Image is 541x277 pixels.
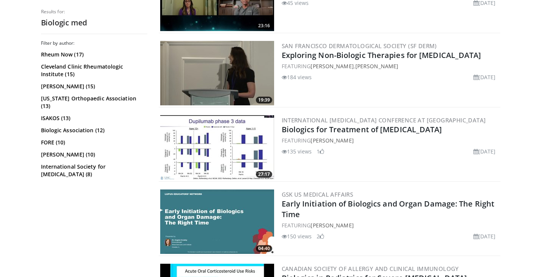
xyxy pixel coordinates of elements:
a: Canadian Society of Allergy and Clinical Immunology [282,265,459,272]
a: Biologics for Treatment of [MEDICAL_DATA] [282,124,442,135]
li: 150 views [282,232,312,240]
a: Exploring Non-Biologic Therapies for [MEDICAL_DATA] [282,50,481,60]
li: [DATE] [473,73,496,81]
a: ISAKOS (13) [41,114,145,122]
a: International [MEDICAL_DATA] Conference at [GEOGRAPHIC_DATA] [282,116,486,124]
li: 184 views [282,73,312,81]
a: Biologic Association (12) [41,127,145,134]
a: 27:17 [160,115,274,180]
a: [PERSON_NAME] (10) [41,151,145,158]
span: 27:17 [256,171,272,178]
li: [DATE] [473,232,496,240]
a: FORE (10) [41,139,145,146]
li: 135 views [282,147,312,155]
div: FEATURING [282,136,499,144]
a: [PERSON_NAME] [355,63,398,70]
a: 19:39 [160,41,274,105]
span: 23:16 [256,22,272,29]
a: [PERSON_NAME] (15) [41,83,145,90]
a: Early Initiation of Biologics and Organ Damage: The Right Time [282,199,495,219]
a: International Society for [MEDICAL_DATA] (8) [41,163,145,178]
img: 14f7fd6c-5342-4c0e-b31d-cb8df6089732.300x170_q85_crop-smart_upscale.jpg [160,115,274,180]
li: 2 [317,232,324,240]
a: [PERSON_NAME] [311,63,353,70]
a: [PERSON_NAME] [311,222,353,229]
span: 19:39 [256,97,272,103]
a: GSK US Medical Affairs [282,191,353,198]
li: [DATE] [473,147,496,155]
a: Cleveland Clinic Rheumatologic Institute (15) [41,63,145,78]
a: San Francisco Dermatological Society (SF Derm) [282,42,437,50]
img: b4d418dc-94e0-46e0-a7ce-92c3a6187fbe.png.300x170_q85_crop-smart_upscale.jpg [160,189,274,254]
a: [US_STATE] Orthopaedic Association (13) [41,95,145,110]
a: [PERSON_NAME] [311,137,353,144]
li: 1 [317,147,324,155]
span: 04:40 [256,245,272,252]
h2: Biologic med [41,18,147,28]
h3: Filter by author: [41,40,147,46]
p: Results for: [41,9,147,15]
a: 04:40 [160,189,274,254]
img: faddd126-ff5a-43a3-8ff7-30ef42c406ee.300x170_q85_crop-smart_upscale.jpg [160,41,274,105]
a: Rheum Now (17) [41,51,145,58]
div: FEATURING , [282,62,499,70]
div: FEATURING [282,221,499,229]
